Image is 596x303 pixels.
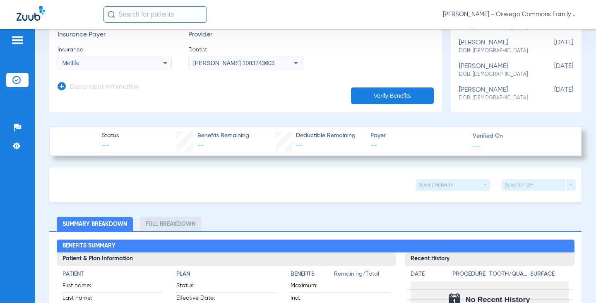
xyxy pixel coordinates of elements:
h4: Procedure [452,270,486,279]
span: -- [473,141,480,150]
h3: Insurance Payer [58,31,172,39]
span: Dentist [188,46,303,54]
h4: Date [411,270,445,279]
div: [PERSON_NAME] [459,86,532,102]
span: [DATE] [532,63,573,78]
span: Maximum: [291,281,331,293]
span: -- [102,141,119,151]
h3: Dependent Information [70,83,139,92]
span: [PERSON_NAME] - Oswego Commons Family Dental [443,10,579,19]
h4: Tooth/Quad [489,270,527,279]
h3: Recent History [405,252,574,266]
app-breakdown-title: Surface [530,270,568,281]
span: Verified On [473,132,568,141]
h4: Benefits [291,270,334,279]
app-breakdown-title: Tooth/Quad [489,270,527,281]
input: Search for patients [103,6,207,23]
span: -- [296,142,303,149]
span: Benefits Remaining [197,131,249,140]
h4: Patient [62,270,162,279]
app-breakdown-title: Benefits [291,270,334,281]
span: Deductible Remaining [296,131,356,140]
div: [PERSON_NAME] [459,39,532,54]
h4: Plan [176,270,276,279]
h3: Patient & Plan Information [57,252,396,266]
span: Status: [176,281,217,293]
span: Payer [370,131,466,140]
span: DOB: [DEMOGRAPHIC_DATA] [459,47,532,55]
span: Metlife [62,60,79,66]
span: Remaining/Total [334,270,390,281]
span: -- [197,142,204,149]
span: First name: [62,281,103,293]
span: Insurance [58,46,172,54]
li: Full Breakdown [140,217,201,231]
span: Status [102,131,119,140]
app-breakdown-title: Procedure [452,270,486,281]
div: [PERSON_NAME] [459,63,532,78]
img: Search Icon [108,11,115,18]
span: [DATE] [532,86,573,102]
app-breakdown-title: Date [411,270,445,281]
span: DOB: [DEMOGRAPHIC_DATA] [459,71,532,78]
img: Zuub Logo [17,6,45,21]
img: hamburger-icon [11,35,24,45]
h3: Provider [188,31,303,39]
li: Summary Breakdown [57,217,133,231]
h2: Benefits Summary [57,240,574,253]
span: [DATE] [532,39,573,54]
span: -- [370,141,466,151]
button: Verify Benefits [351,87,434,104]
h4: Surface [530,270,568,279]
span: [PERSON_NAME] 1083743603 [193,60,275,66]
